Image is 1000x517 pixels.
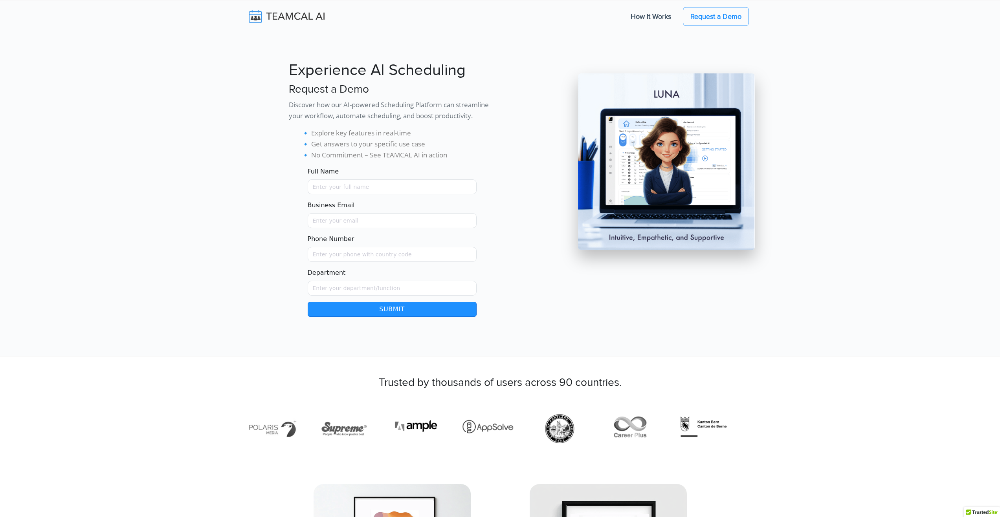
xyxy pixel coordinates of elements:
input: Enter your email [308,213,477,228]
button: Submit [308,302,477,317]
label: Department [308,268,346,278]
input: Name must only contain letters and spaces [308,179,477,194]
a: Request a Demo [683,7,749,26]
a: How It Works [623,8,679,25]
input: Enter your phone with country code [308,247,477,262]
img: https-appsolve.com-%E2%80%931.png [461,411,514,446]
h1: Experience AI Scheduling [289,61,495,80]
p: Discover how our AI-powered Scheduling Platform can streamline your workflow, automate scheduling... [289,99,495,121]
img: https-careerpluscanada.com-.png [604,411,657,446]
img: http-den-ev.de-.png [245,411,298,446]
img: https-biotech-net.com-.png [748,411,801,446]
label: Full Name [308,167,339,176]
h3: Trusted by thousands of users across 90 countries. [246,376,755,389]
li: 🔹 Explore key features in real-time [301,128,495,139]
img: https-ample.co.in-.png [389,411,442,446]
img: https-www.be.ch-de-start.html.png [676,411,729,446]
label: Phone Number [308,234,354,244]
img: http-supreme.co.in-%E2%80%931.png [317,411,370,446]
h3: Request a Demo [289,83,495,96]
img: pic [578,73,755,250]
li: 🔹 Get answers to your specific use case [301,139,495,150]
img: https-www.portland.gov-.png [532,411,585,446]
li: 🔹 No Commitment – See TEAMCAL AI in action [301,150,495,161]
label: Business Email [308,201,355,210]
input: Enter your department/function [308,281,477,296]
